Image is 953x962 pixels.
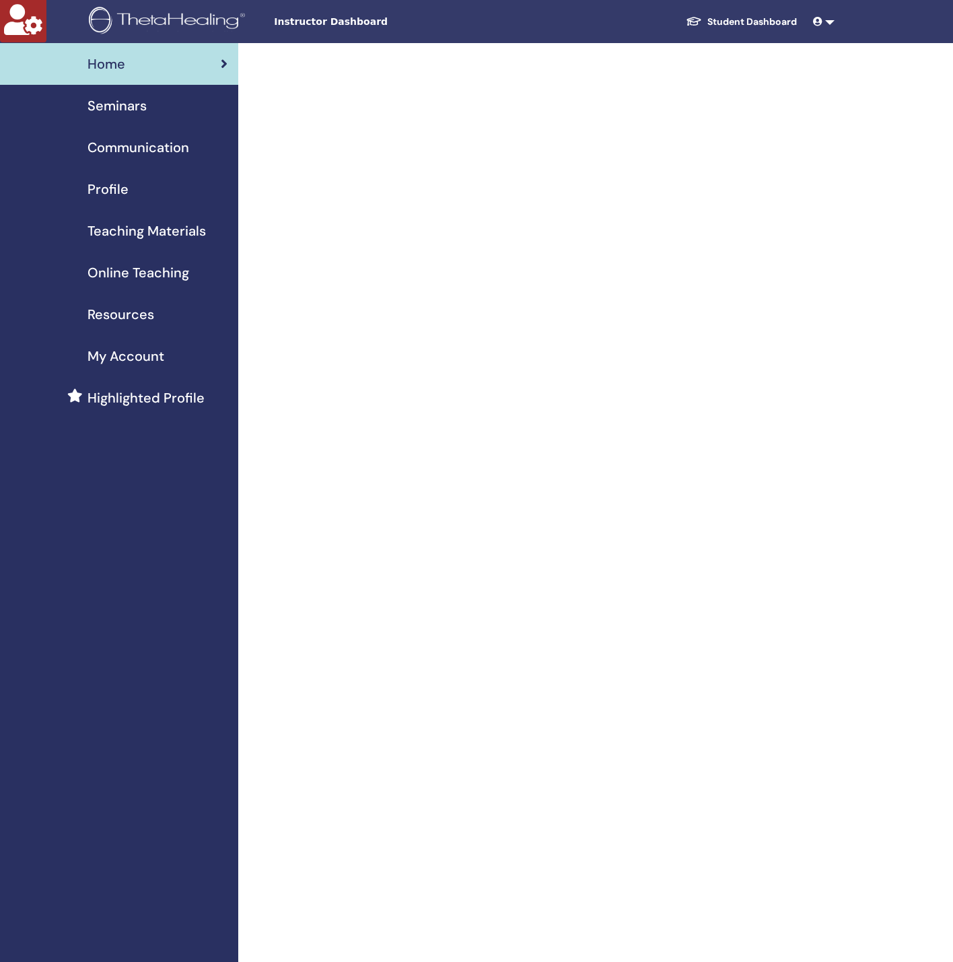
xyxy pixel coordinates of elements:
span: Home [87,54,125,74]
span: Highlighted Profile [87,388,205,408]
span: Online Teaching [87,263,189,283]
a: Student Dashboard [675,9,808,34]
img: graduation-cap-white.svg [686,15,702,27]
span: Instructor Dashboard [274,15,476,29]
img: logo.png [89,7,250,37]
span: Communication [87,137,189,158]
span: Seminars [87,96,147,116]
span: Teaching Materials [87,221,206,241]
span: Profile [87,179,129,199]
span: Resources [87,304,154,324]
span: My Account [87,346,164,366]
